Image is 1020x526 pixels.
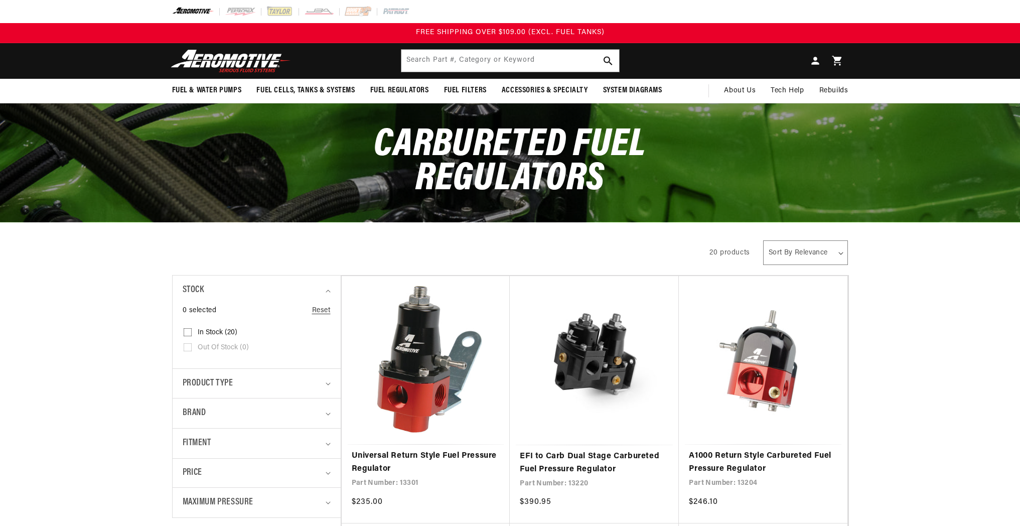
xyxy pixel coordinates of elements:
summary: Fitment (0 selected) [183,429,331,458]
span: Fitment [183,436,211,451]
span: Brand [183,406,206,421]
span: Accessories & Specialty [502,85,588,96]
summary: Maximum Pressure (0 selected) [183,488,331,517]
a: Reset [312,305,331,316]
a: A1000 Return Style Carbureted Fuel Pressure Regulator [689,450,837,475]
a: EFI to Carb Dual Stage Carbureted Fuel Pressure Regulator [520,450,669,476]
summary: Fuel Cells, Tanks & Systems [249,79,362,102]
span: FREE SHIPPING OVER $109.00 (EXCL. FUEL TANKS) [416,29,605,36]
span: Fuel Filters [444,85,487,96]
summary: Brand (0 selected) [183,399,331,428]
a: About Us [716,79,763,103]
span: Fuel Cells, Tanks & Systems [256,85,355,96]
span: Stock [183,283,204,298]
span: 20 products [709,249,750,256]
span: Carbureted Fuel Regulators [374,125,646,199]
span: Fuel & Water Pumps [172,85,242,96]
summary: Product type (0 selected) [183,369,331,399]
summary: Tech Help [763,79,811,103]
span: Out of stock (0) [198,343,249,352]
summary: Fuel Regulators [363,79,436,102]
span: Tech Help [771,85,804,96]
span: Maximum Pressure [183,495,254,510]
summary: Fuel & Water Pumps [165,79,249,102]
summary: Rebuilds [812,79,856,103]
summary: Stock (0 selected) [183,276,331,305]
span: Price [183,466,202,480]
summary: System Diagrams [596,79,670,102]
button: Search Part #, Category or Keyword [597,50,619,72]
summary: Accessories & Specialty [494,79,596,102]
summary: Price [183,459,331,487]
span: About Us [724,87,756,94]
span: System Diagrams [603,85,662,96]
summary: Fuel Filters [436,79,494,102]
input: Search Part #, Category or Keyword [401,50,619,72]
img: Aeromotive [168,49,294,73]
a: Universal Return Style Fuel Pressure Regulator [352,450,500,475]
span: 0 selected [183,305,217,316]
span: Rebuilds [819,85,848,96]
span: In stock (20) [198,328,237,337]
span: Fuel Regulators [370,85,429,96]
span: Product type [183,376,233,391]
